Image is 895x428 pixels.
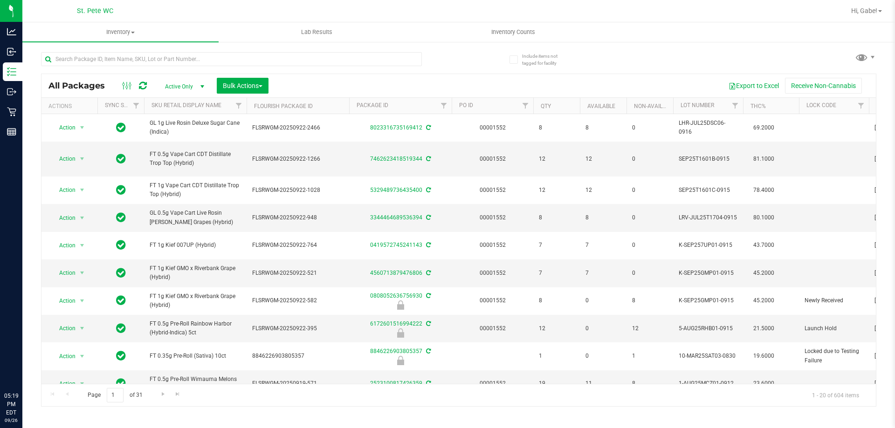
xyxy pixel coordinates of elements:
span: 0 [585,352,621,360]
a: 00001552 [480,380,506,387]
a: Go to the last page [171,388,185,401]
a: Inventory Counts [415,22,611,42]
span: 7 [585,241,621,250]
span: Sync from Compliance System [425,270,431,276]
span: 12 [632,324,668,333]
span: 23.6000 [749,377,779,390]
span: 8 [632,296,668,305]
a: Inventory [22,22,219,42]
span: select [76,239,88,252]
a: PO ID [459,102,473,109]
a: 5329489736435400 [370,187,422,193]
a: 00001552 [480,214,506,221]
span: Inventory [22,28,219,36]
span: Sync from Compliance System [425,380,431,387]
span: Action [51,211,76,224]
span: 0 [632,241,668,250]
span: 19 [539,379,574,388]
span: Sync from Compliance System [425,348,431,354]
div: Newly Received [348,300,453,310]
span: select [76,322,88,335]
span: 0 [632,269,668,278]
span: FT 0.5g Pre-Roll Wimauma Melons (Sativa) 1ct [150,375,241,393]
span: Page of 31 [80,388,150,402]
button: Export to Excel [723,78,785,94]
a: 00001552 [480,325,506,332]
a: 00001552 [480,270,506,276]
span: In Sync [116,238,126,251]
a: Package ID [357,102,388,109]
a: 8846226903805357 [370,348,422,354]
a: 0419572745241143 [370,242,422,248]
a: 2523100817426359 [370,380,422,387]
span: 8 [585,213,621,222]
span: select [76,152,88,165]
a: Lab Results [219,22,415,42]
span: Launch Hold [805,324,863,333]
span: 21.5000 [749,322,779,335]
span: 12 [585,155,621,163]
span: 7 [585,269,621,278]
span: 0 [585,296,621,305]
span: 12 [539,155,574,163]
a: 00001552 [480,187,506,193]
span: St. Pete WC [77,7,113,15]
span: 45.2000 [749,266,779,280]
span: Sync from Compliance System [425,292,431,299]
span: FT 1g Vape Cart CDT Distillate Trop Top (Hybrid) [150,181,241,199]
span: Action [51,183,76,197]
span: FLSRWGM-20250919-571 [252,379,344,388]
span: select [76,294,88,307]
inline-svg: Reports [7,127,16,136]
span: Action [51,322,76,335]
span: 12 [539,186,574,195]
span: K-SEP25GMP01-0915 [679,269,737,278]
div: Actions [48,103,94,109]
span: FT 1g Kief GMO x Riverbank Grape (Hybrid) [150,264,241,282]
span: SEP25T1601B-0915 [679,155,737,163]
span: 10-MAR25SAT03-0830 [679,352,737,360]
a: Available [587,103,615,109]
span: LHR-JUL25DSC06-0916 [679,119,737,136]
span: 43.7000 [749,238,779,252]
a: Flourish Package ID [254,103,313,109]
a: Filter [436,98,452,114]
span: 8 [632,379,668,388]
span: 80.1000 [749,211,779,224]
span: FLSRWGM-20250922-764 [252,241,344,250]
span: 81.1000 [749,152,779,166]
a: Filter [854,98,869,114]
span: Lab Results [289,28,345,36]
button: Receive Non-Cannabis [785,78,862,94]
span: All Packages [48,81,114,91]
a: Filter [728,98,743,114]
a: 00001552 [480,242,506,248]
span: 8 [539,213,574,222]
span: 8 [539,123,574,132]
span: Sync from Compliance System [425,124,431,131]
span: 1-AUG25MCZ01-0912 [679,379,737,388]
span: Sync from Compliance System [425,320,431,327]
span: Sync from Compliance System [425,242,431,248]
span: Action [51,350,76,363]
a: Filter [129,98,144,114]
span: In Sync [116,121,126,134]
span: GL 0.5g Vape Cart Live Rosin [PERSON_NAME] Grapes (Hybrid) [150,209,241,226]
span: Sync from Compliance System [425,156,431,162]
span: In Sync [116,322,126,335]
span: FT 0.5g Vape Cart CDT Distillate Trop Top (Hybrid) [150,150,241,168]
span: In Sync [116,152,126,165]
span: Action [51,239,76,252]
input: Search Package ID, Item Name, SKU, Lot or Part Number... [41,52,422,66]
inline-svg: Retail [7,107,16,116]
p: 09/26 [4,417,18,424]
a: Filter [231,98,247,114]
span: 8 [539,296,574,305]
a: 8023316735169412 [370,124,422,131]
a: Qty [541,103,551,109]
a: Go to the next page [156,388,170,401]
a: 6172601516994222 [370,320,422,327]
span: Sync from Compliance System [425,214,431,221]
span: 0 [632,123,668,132]
span: In Sync [116,183,126,197]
